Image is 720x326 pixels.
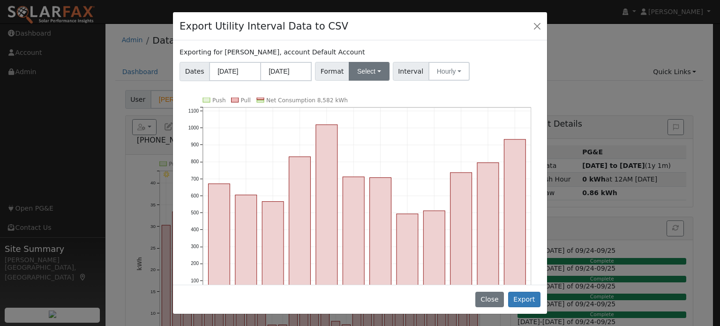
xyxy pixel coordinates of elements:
text: 700 [191,176,199,181]
rect: onclick="" [262,201,284,297]
text: 1100 [188,108,199,114]
rect: onclick="" [370,177,391,297]
text: Pull [241,97,251,104]
rect: onclick="" [477,163,499,298]
span: Interval [393,62,429,81]
rect: onclick="" [316,125,337,298]
text: 400 [191,227,199,232]
label: Exporting for [PERSON_NAME], account Default Account [180,47,365,57]
text: Push [212,97,226,104]
rect: onclick="" [397,214,418,298]
h4: Export Utility Interval Data to CSV [180,19,348,34]
rect: onclick="" [504,139,526,297]
text: Net Consumption 8,582 kWh [266,97,348,104]
text: 500 [191,210,199,215]
rect: onclick="" [289,157,311,298]
button: Select [349,62,390,81]
button: Export [508,292,540,308]
text: 600 [191,193,199,198]
button: Close [475,292,504,308]
text: 800 [191,159,199,164]
text: 900 [191,142,199,147]
rect: onclick="" [450,173,472,298]
button: Close [531,19,544,32]
text: 1000 [188,125,199,130]
rect: onclick="" [235,195,257,297]
text: 300 [191,244,199,249]
rect: onclick="" [209,184,230,298]
text: 200 [191,261,199,266]
span: Format [315,62,349,81]
rect: onclick="" [423,211,445,297]
rect: onclick="" [343,177,364,298]
text: 100 [191,278,199,283]
span: Dates [180,62,210,81]
button: Hourly [428,62,470,81]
